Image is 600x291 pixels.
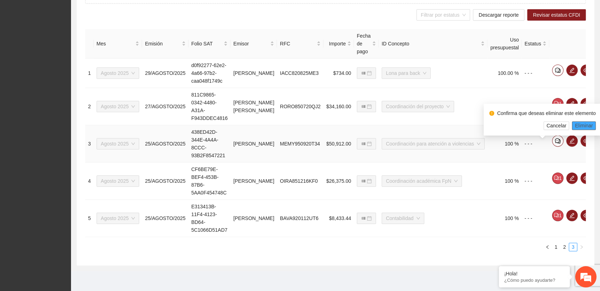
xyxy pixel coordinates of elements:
[561,243,568,251] a: 2
[533,11,580,19] span: Revisar estatus CFDI
[572,121,596,130] button: Eliminar
[142,163,188,200] td: 25/AGOSTO/2025
[552,210,563,221] button: comment1
[189,125,231,163] td: 438ED42D-344E-4A4A-8CCC-93B2F8547221
[473,9,524,21] button: Descargar reporte
[569,243,577,251] a: 3
[546,122,566,130] span: Cancelar
[323,59,354,88] td: $734.00
[85,125,94,163] td: 3
[552,98,563,109] button: comment1
[142,59,188,88] td: 29/AGOSTO/2025
[101,101,135,112] span: Agosto 2025
[566,210,578,221] button: edit
[386,138,480,149] span: Coordinación para atención a violencias
[522,125,549,163] td: - - -
[552,67,563,73] span: comment
[230,163,277,200] td: [PERSON_NAME]
[85,200,94,237] td: 5
[580,172,592,184] button: eye
[487,163,522,200] td: 100 %
[581,175,591,181] span: eye
[85,88,94,125] td: 2
[386,101,450,112] span: Coordinación del proyecto
[577,243,586,251] button: right
[354,29,379,59] th: Fecha de pago
[552,65,563,76] button: comment
[581,67,591,73] span: eye
[543,243,552,251] button: left
[487,88,522,125] td: 100 %
[522,163,549,200] td: - - -
[567,213,577,218] span: edit
[277,88,323,125] td: RORO850720QJ2
[554,213,559,218] span: comment
[544,121,569,130] button: Cancelar
[487,125,522,163] td: 100 %
[101,68,135,78] span: Agosto 2025
[522,29,549,59] th: Estatus
[579,245,584,249] span: right
[230,200,277,237] td: [PERSON_NAME]
[323,88,354,125] td: $34,160.00
[382,40,479,48] span: ID Concepto
[566,98,578,109] button: edit
[487,200,522,237] td: 100 %
[386,68,427,78] span: Lona para back
[85,59,94,88] td: 1
[189,59,231,88] td: d0f92277-62e2-4a66-97b2-caa048f1749c
[567,101,577,106] span: edit
[566,65,578,76] button: edit
[101,176,135,186] span: Agosto 2025
[97,40,134,48] span: Mes
[323,125,354,163] td: $50,912.00
[277,29,323,59] th: RFC
[580,210,592,221] button: eye
[569,243,577,251] li: 3
[191,40,223,48] span: Folio SAT
[543,243,552,251] li: Previous Page
[189,200,231,237] td: E313413B-11F4-4123-BD64-5C1066D51AD7
[41,95,98,166] span: Estamos en línea.
[527,9,586,21] button: Revisar estatus CFDI
[504,271,564,276] div: ¡Hola!
[230,125,277,163] td: [PERSON_NAME]
[85,163,94,200] td: 4
[497,109,596,117] div: Confirma que deseas eliminar este elemento
[567,67,577,73] span: edit
[145,40,180,48] span: Emisión
[233,40,269,48] span: Emisor
[230,88,277,125] td: [PERSON_NAME] [PERSON_NAME]
[580,65,592,76] button: eye
[575,122,593,130] span: Eliminar
[277,163,323,200] td: OIRA851216KF0
[487,59,522,88] td: 100.00 %
[142,200,188,237] td: 25/AGOSTO/2025
[4,194,135,219] textarea: Escriba su mensaje y pulse “Intro”
[545,245,550,249] span: left
[487,29,522,59] th: Uso presupuestal
[280,40,315,48] span: RFC
[552,243,560,251] li: 1
[386,213,420,224] span: Contabilidad
[230,59,277,88] td: [PERSON_NAME]
[230,29,277,59] th: Emisor
[37,36,119,45] div: Chatee con nosotros ahora
[323,163,354,200] td: $26,375.00
[524,40,541,48] span: Estatus
[116,4,133,21] div: Minimizar ventana de chat en vivo
[142,88,188,125] td: 27/AGOSTO/2025
[577,243,586,251] li: Next Page
[101,213,135,224] span: Agosto 2025
[489,111,494,116] span: exclamation-circle
[566,172,578,184] button: edit
[323,29,354,59] th: Importe
[277,125,323,163] td: MEMY950920T34
[323,200,354,237] td: $8,433.44
[581,213,591,218] span: eye
[522,88,549,125] td: - - -
[326,40,346,48] span: Importe
[142,125,188,163] td: 25/AGOSTO/2025
[554,175,559,181] span: comment
[554,101,559,106] span: comment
